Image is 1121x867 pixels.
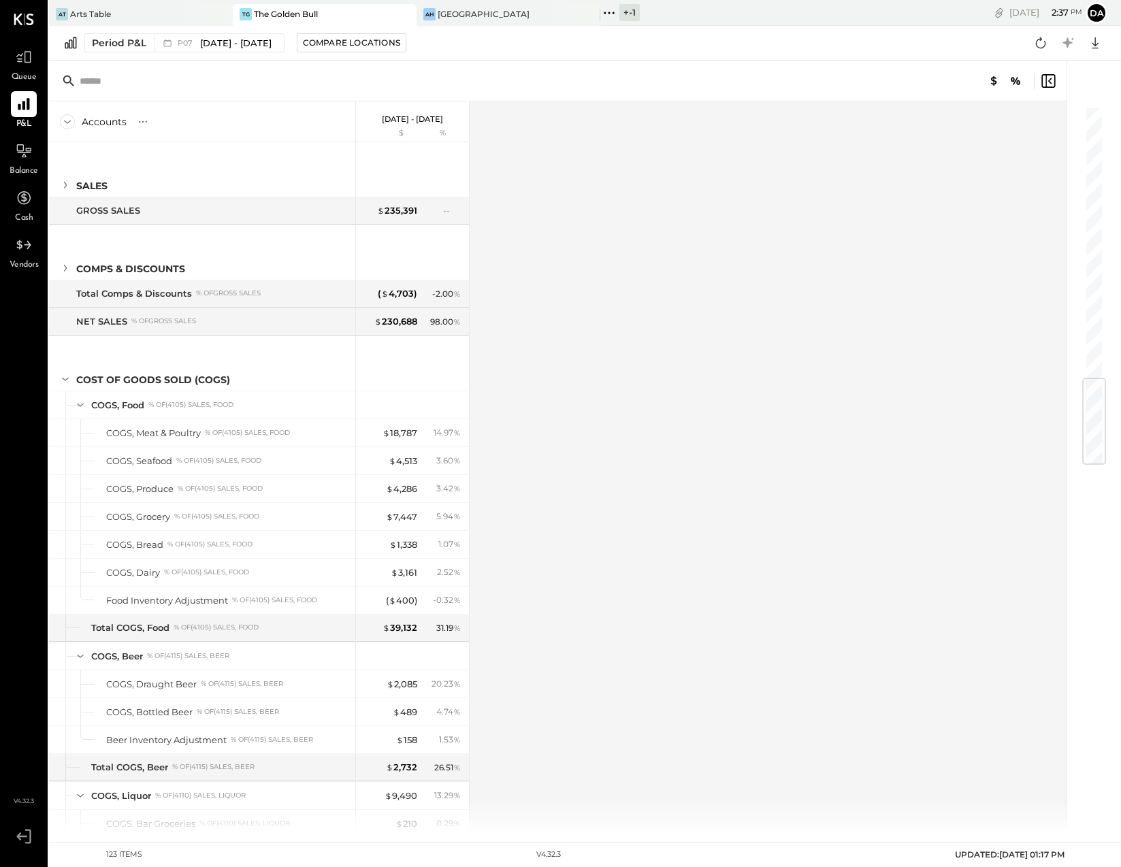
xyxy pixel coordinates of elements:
div: % of (4110) Sales, Liquor [199,819,290,828]
div: Total COGS, Beer [91,761,168,774]
span: $ [389,595,396,606]
div: COST OF GOODS SOLD (COGS) [76,373,230,387]
span: $ [391,567,398,578]
div: COGS, Seafood [106,455,172,468]
span: $ [389,455,396,466]
div: % of (4115) Sales, Beer [197,707,279,717]
span: P07 [178,39,197,47]
div: 3.42 [436,482,461,495]
div: NET SALES [76,315,127,328]
div: SALES [76,179,108,193]
span: % [453,288,461,299]
span: % [453,622,461,633]
div: 4,286 [386,482,417,495]
div: [DATE] [1009,6,1082,19]
span: Queue [12,71,37,84]
span: $ [381,288,389,299]
div: % of (4115) Sales, Beer [201,679,283,689]
div: 3,161 [391,566,417,579]
span: % [453,706,461,717]
div: % of GROSS SALES [131,316,196,326]
span: % [453,566,461,577]
div: 1.07 [438,538,461,551]
div: 2,085 [387,678,417,691]
a: P&L [1,91,47,131]
span: $ [393,706,400,717]
div: The Golden Bull [254,8,318,20]
div: AH [423,8,436,20]
span: % [453,538,461,549]
div: COGS, Liquor [91,789,151,802]
div: % of (4115) Sales, Beer [172,762,255,772]
div: % of (4105) Sales, Food [174,623,259,632]
div: ( 400 ) [386,594,417,607]
div: 5.94 [436,510,461,523]
a: Cash [1,185,47,225]
div: 20.23 [432,678,461,690]
span: % [453,455,461,465]
div: 14.97 [434,427,461,439]
span: $ [389,539,397,550]
div: % of (4105) Sales, Food [176,456,261,465]
div: COGS, Bar Groceries [106,817,195,830]
div: 210 [395,817,417,830]
div: Total Comps & Discounts [76,287,192,300]
div: - 0.32 [433,594,461,606]
span: % [453,678,461,689]
div: 31.19 [436,622,461,634]
div: Comps & Discounts [76,262,185,276]
span: % [453,734,461,745]
div: % of (4105) Sales, Food [232,595,317,605]
span: $ [385,790,392,801]
span: $ [396,734,404,745]
div: % of (4105) Sales, Food [164,568,249,577]
div: % [421,128,465,139]
div: % of (4110) Sales, Liquor [155,791,246,800]
div: % of (4105) Sales, Food [148,400,233,410]
span: % [453,762,461,772]
div: TG [240,8,252,20]
div: COGS, Beer [91,650,143,663]
div: COGS, Bottled Beer [106,706,193,719]
span: [DATE] - [DATE] [200,37,272,50]
div: 230,688 [374,315,417,328]
div: 39,132 [383,621,417,634]
span: % [453,482,461,493]
div: $ [363,128,417,139]
div: 123 items [106,849,142,860]
div: % of GROSS SALES [196,289,261,298]
div: % of (4105) Sales, Food [174,512,259,521]
div: 235,391 [377,204,417,217]
a: Balance [1,138,47,178]
span: Vendors [10,259,39,272]
div: % of (4105) Sales, Food [167,540,253,549]
button: Period P&L P07[DATE] - [DATE] [84,33,285,52]
a: Queue [1,44,47,84]
div: 26.51 [434,762,461,774]
div: 489 [393,706,417,719]
div: + -1 [619,4,640,21]
div: AT [56,8,68,20]
div: 4,513 [389,455,417,468]
span: $ [383,622,390,633]
div: -- [443,205,461,216]
div: 0.29 [436,817,461,830]
div: Food Inventory Adjustment [106,594,228,607]
div: 9,490 [385,789,417,802]
span: UPDATED: [DATE] 01:17 PM [955,849,1065,860]
div: % of (4105) Sales, Food [205,428,290,438]
div: Accounts [82,115,127,129]
button: Compare Locations [297,33,406,52]
div: COGS, Food [91,399,144,412]
span: $ [377,205,385,216]
span: $ [386,483,393,494]
div: COGS, Meat & Poultry [106,427,201,440]
div: - 2.00 [432,288,461,300]
span: $ [386,511,393,522]
span: Balance [10,165,38,178]
div: copy link [992,5,1006,20]
div: 13.29 [434,789,461,802]
div: Beer Inventory Adjustment [106,734,227,747]
div: COGS, Produce [106,482,174,495]
span: P&L [16,118,32,131]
